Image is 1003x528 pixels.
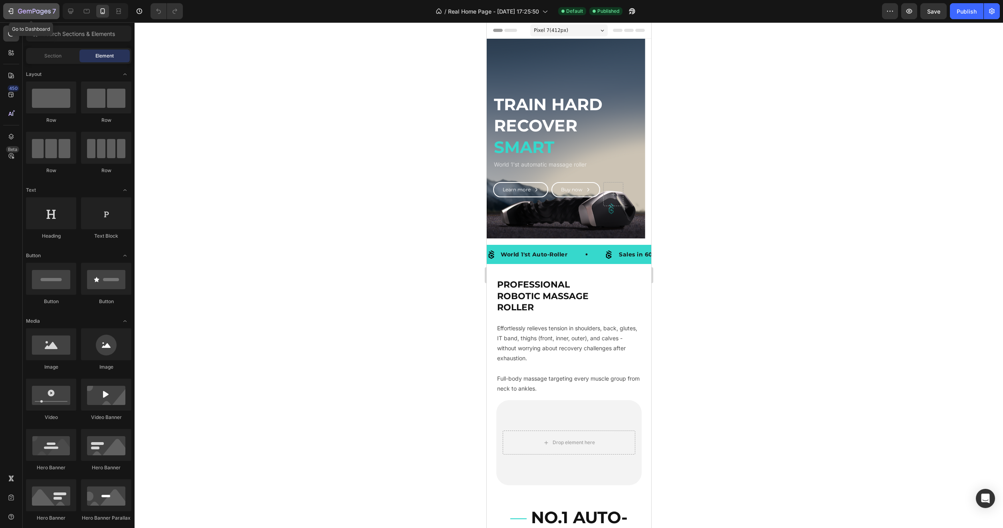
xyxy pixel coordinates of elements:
[81,298,131,305] div: Button
[26,464,76,471] div: Hero Banner
[566,8,583,15] span: Default
[10,268,102,279] strong: Robotic massage
[26,298,76,305] div: Button
[95,52,114,60] span: Element
[444,7,446,16] span: /
[10,351,154,371] p: Full-body massage targeting every muscle group from neck to ankles.
[66,417,108,423] div: Drop element here
[26,117,76,124] div: Row
[10,301,154,341] p: Effortlessly relieves tension in shoulders, back, glutes, IT band, thighs (front, inner, outer), ...
[81,414,131,421] div: Video Banner
[6,146,19,153] div: Beta
[119,249,131,262] span: Toggle open
[8,85,19,91] div: 450
[10,280,47,290] strong: roller
[81,167,131,174] div: Row
[26,318,40,325] span: Media
[119,315,131,328] span: Toggle open
[151,3,183,19] div: Undo/Redo
[81,117,131,124] div: Row
[597,8,619,15] span: Published
[3,3,59,19] button: 7
[10,378,155,462] video: Video
[81,232,131,240] div: Text Block
[487,22,651,528] iframe: Design area
[81,514,131,522] div: Hero Banner Parallax
[976,489,995,508] div: Open Intercom Messenger
[52,6,56,16] p: 7
[26,26,131,42] input: Search Sections & Elements
[81,464,131,471] div: Hero Banner
[10,257,83,268] strong: Professional
[26,187,36,194] span: Text
[950,3,983,19] button: Publish
[132,228,201,236] strong: Sales in 60+ Countries
[26,71,42,78] span: Layout
[81,363,131,371] div: Image
[448,7,539,16] span: Real Home Page - [DATE] 17:25:50
[26,363,76,371] div: Image
[26,514,76,522] div: Hero Banner
[927,8,940,15] span: Save
[920,3,947,19] button: Save
[26,167,76,174] div: Row
[26,232,76,240] div: Heading
[119,184,131,197] span: Toggle open
[26,414,76,421] div: Video
[957,7,977,16] div: Publish
[119,68,131,81] span: Toggle open
[10,378,155,462] div: Background Image
[44,52,61,60] span: Section
[24,485,40,505] span: —
[26,252,41,259] span: Button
